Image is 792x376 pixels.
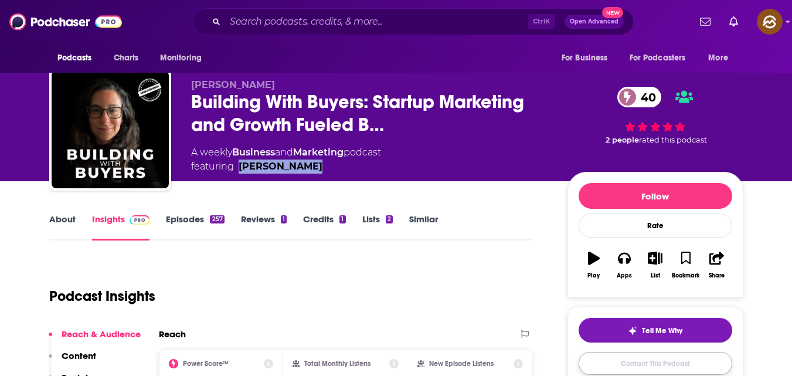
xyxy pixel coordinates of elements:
[49,350,96,372] button: Content
[114,50,139,66] span: Charts
[579,318,732,343] button: tell me why sparkleTell Me Why
[339,215,345,223] div: 1
[629,87,662,107] span: 40
[386,215,393,223] div: 2
[130,215,150,225] img: Podchaser Pro
[62,350,96,361] p: Content
[193,8,634,35] div: Search podcasts, credits, & more...
[617,87,662,107] a: 40
[9,11,122,33] img: Podchaser - Follow, Share and Rate Podcasts
[701,244,732,286] button: Share
[166,214,224,240] a: Episodes257
[553,47,623,69] button: open menu
[304,360,370,368] h2: Total Monthly Listens
[602,7,623,18] span: New
[757,9,783,35] img: User Profile
[622,47,703,69] button: open menu
[191,79,275,90] span: [PERSON_NAME]
[293,147,344,158] a: Marketing
[281,215,287,223] div: 1
[52,71,169,188] img: Building With Buyers: Startup Marketing and Growth Fueled By Customers
[49,287,155,305] h1: Podcast Insights
[639,136,707,144] span: rated this podcast
[225,12,528,31] input: Search podcasts, credits, & more...
[191,145,381,174] div: A weekly podcast
[695,12,715,32] a: Show notifications dropdown
[570,19,618,25] span: Open Advanced
[565,15,624,29] button: Open AdvancedNew
[757,9,783,35] button: Show profile menu
[92,214,150,240] a: InsightsPodchaser Pro
[579,352,732,375] a: Contact This Podcast
[239,160,322,174] div: [PERSON_NAME]
[671,244,701,286] button: Bookmark
[757,9,783,35] span: Logged in as hey85204
[709,272,725,279] div: Share
[562,50,608,66] span: For Business
[630,50,686,66] span: For Podcasters
[579,244,609,286] button: Play
[49,328,141,350] button: Reach & Audience
[628,326,637,336] img: tell me why sparkle
[579,214,732,238] div: Rate
[49,214,76,240] a: About
[183,360,229,368] h2: Power Score™
[640,244,670,286] button: List
[152,47,217,69] button: open menu
[606,136,639,144] span: 2 people
[642,326,682,336] span: Tell Me Why
[210,215,224,223] div: 257
[587,272,600,279] div: Play
[725,12,743,32] a: Show notifications dropdown
[191,160,381,174] span: featuring
[303,214,345,240] a: Credits1
[528,14,555,29] span: Ctrl K
[275,147,293,158] span: and
[651,272,660,279] div: List
[708,50,728,66] span: More
[49,47,107,69] button: open menu
[609,244,640,286] button: Apps
[159,328,186,340] h2: Reach
[362,214,393,240] a: Lists2
[429,360,494,368] h2: New Episode Listens
[160,50,202,66] span: Monitoring
[232,147,275,158] a: Business
[617,272,632,279] div: Apps
[700,47,743,69] button: open menu
[409,214,438,240] a: Similar
[672,272,699,279] div: Bookmark
[567,79,743,153] div: 40 2 peoplerated this podcast
[579,183,732,209] button: Follow
[62,328,141,340] p: Reach & Audience
[106,47,146,69] a: Charts
[57,50,92,66] span: Podcasts
[241,214,287,240] a: Reviews1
